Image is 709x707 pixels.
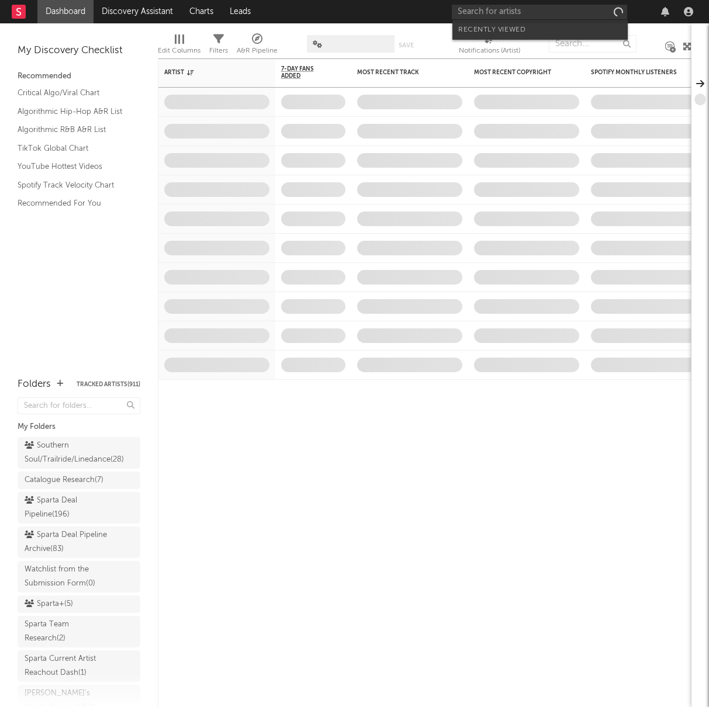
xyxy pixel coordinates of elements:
div: Sparta Deal Pipeline Archive ( 83 ) [25,528,107,556]
a: Sparta Deal Pipeline Archive(83) [18,526,140,558]
a: YouTube Hottest Videos [18,160,129,173]
div: Spotify Monthly Listeners [591,69,679,76]
div: Folders [18,377,51,391]
div: Most Recent Track [357,69,445,76]
a: Southern Soul/Trailride/Linedance(28) [18,437,140,469]
a: Sparta Deal Pipeline(196) [18,492,140,524]
a: Sparta Team Research(2) [18,616,140,647]
a: Spotify Track Velocity Chart [18,179,129,192]
a: Sparta+(5) [18,595,140,613]
div: Filters [209,29,228,63]
div: Sparta Team Research ( 2 ) [25,618,107,646]
a: TikTok Global Chart [18,142,129,155]
div: Edit Columns [158,44,200,58]
div: Recently Viewed [458,23,622,37]
div: Notifications (Artist) [459,29,520,63]
div: Filters [209,44,228,58]
div: Sparta Current Artist Reachout Dash ( 1 ) [25,652,107,680]
input: Search... [549,35,637,53]
div: Artist [164,69,252,76]
a: Watchlist from the Submission Form(0) [18,561,140,592]
a: Catalogue Research(7) [18,472,140,489]
div: My Discovery Checklist [18,44,140,58]
button: Tracked Artists(911) [77,382,140,387]
div: A&R Pipeline [237,44,278,58]
button: Save [399,42,414,48]
div: My Folders [18,420,140,434]
span: 7-Day Fans Added [281,65,328,79]
input: Search for artists [452,5,627,19]
input: Search for folders... [18,397,140,414]
div: Sparta Deal Pipeline ( 196 ) [25,494,107,522]
a: Sparta Current Artist Reachout Dash(1) [18,650,140,682]
div: Southern Soul/Trailride/Linedance ( 28 ) [25,439,124,467]
a: Algorithmic R&B A&R List [18,123,129,136]
div: Notifications (Artist) [459,44,520,58]
div: Watchlist from the Submission Form ( 0 ) [25,563,107,591]
a: Critical Algo/Viral Chart [18,86,129,99]
a: Recommended For You [18,197,129,210]
a: Algorithmic Hip-Hop A&R List [18,105,129,118]
div: Catalogue Research ( 7 ) [25,473,103,487]
div: Recommended [18,70,140,84]
div: Edit Columns [158,29,200,63]
div: Most Recent Copyright [474,69,562,76]
div: A&R Pipeline [237,29,278,63]
div: Sparta+ ( 5 ) [25,597,73,611]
